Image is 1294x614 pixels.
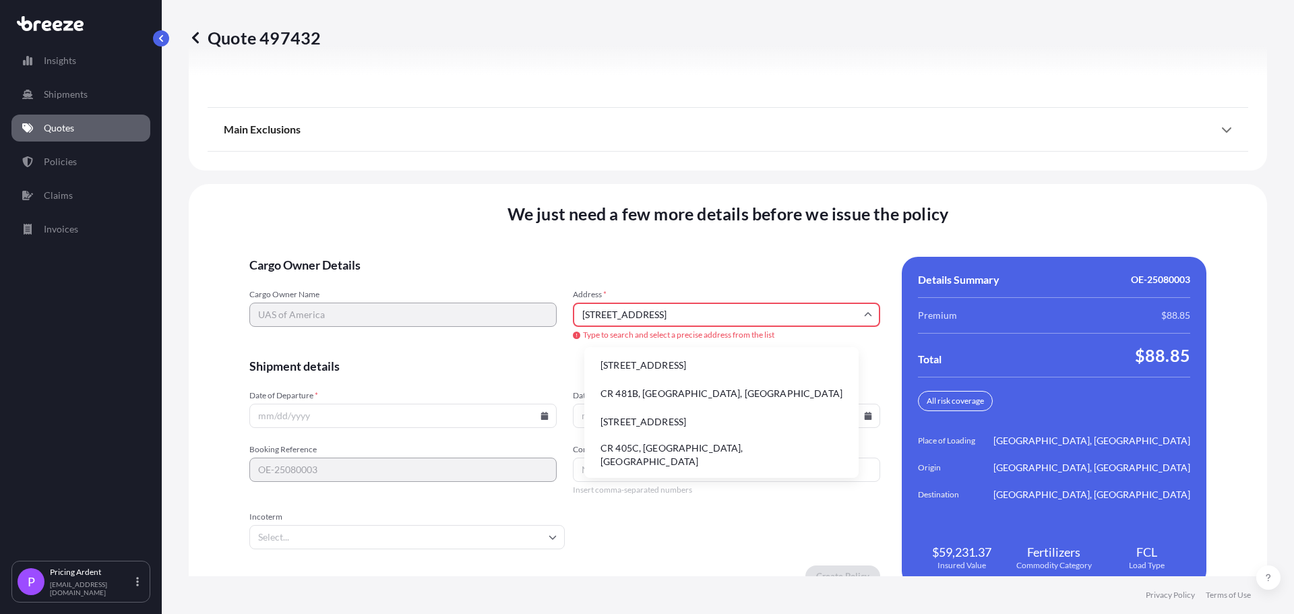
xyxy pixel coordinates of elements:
div: Main Exclusions [224,113,1232,146]
div: All risk coverage [918,391,993,411]
span: Commodity Category [1016,560,1092,571]
p: Create Policy [816,570,869,583]
a: Insights [11,47,150,74]
input: Your internal reference [249,458,557,482]
p: Quotes [44,121,74,135]
a: Shipments [11,81,150,108]
span: Date of Departure [249,390,557,401]
p: Pricing Ardent [50,567,133,578]
span: Booking Reference [249,444,557,455]
span: Premium [918,309,957,322]
p: [EMAIL_ADDRESS][DOMAIN_NAME] [50,580,133,596]
span: FCL [1136,544,1157,560]
span: Shipment details [249,358,880,374]
span: $88.85 [1161,309,1190,322]
p: Quote 497432 [189,27,321,49]
span: We just need a few more details before we issue the policy [507,203,949,224]
span: [GEOGRAPHIC_DATA], [GEOGRAPHIC_DATA] [993,434,1190,448]
span: Fertilizers [1027,544,1080,560]
span: Total [918,352,942,366]
input: Cargo owner address [573,303,880,327]
p: Insights [44,54,76,67]
span: Insured Value [937,560,986,571]
span: [GEOGRAPHIC_DATA], [GEOGRAPHIC_DATA] [993,488,1190,501]
li: CR 481B, [GEOGRAPHIC_DATA], [GEOGRAPHIC_DATA] [590,381,853,406]
span: P [28,575,35,588]
li: [STREET_ADDRESS] [590,409,853,435]
p: Shipments [44,88,88,101]
span: Type to search and select a precise address from the list [573,330,880,340]
input: Select... [249,525,565,549]
span: Cargo Owner Details [249,257,880,273]
input: Number1, number2,... [573,458,880,482]
span: $59,231.37 [932,544,991,560]
span: Destination [918,488,993,501]
p: Policies [44,155,77,168]
span: Container Number(s) [573,444,880,455]
button: Create Policy [805,565,880,587]
a: Quotes [11,115,150,142]
input: mm/dd/yyyy [573,404,880,428]
span: $88.85 [1135,344,1190,366]
p: Invoices [44,222,78,236]
p: Claims [44,189,73,202]
a: Claims [11,182,150,209]
span: Origin [918,461,993,474]
span: Load Type [1129,560,1165,571]
span: Main Exclusions [224,123,301,136]
span: Date of Arrival [573,390,880,401]
li: [STREET_ADDRESS] [590,352,853,378]
span: Cargo Owner Name [249,289,557,300]
a: Invoices [11,216,150,243]
span: Place of Loading [918,434,993,448]
a: Policies [11,148,150,175]
span: Address [573,289,880,300]
a: Privacy Policy [1146,590,1195,601]
li: CR 405C, [GEOGRAPHIC_DATA], [GEOGRAPHIC_DATA] [590,437,853,472]
span: Incoterm [249,512,565,522]
span: OE-25080003 [1131,273,1190,286]
span: [GEOGRAPHIC_DATA], [GEOGRAPHIC_DATA] [993,461,1190,474]
a: Terms of Use [1206,590,1251,601]
input: mm/dd/yyyy [249,404,557,428]
span: Insert comma-separated numbers [573,485,880,495]
span: Details Summary [918,273,999,286]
